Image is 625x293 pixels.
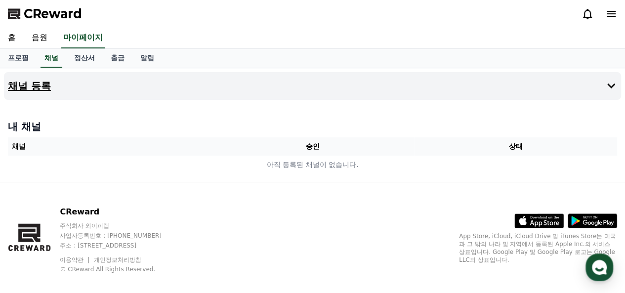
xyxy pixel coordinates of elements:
[60,222,180,230] p: 주식회사 와이피랩
[8,137,211,156] th: 채널
[60,265,180,273] p: © CReward All Rights Reserved.
[60,206,180,218] p: CReward
[90,226,102,234] span: 대화
[127,211,190,236] a: 설정
[31,226,37,234] span: 홈
[103,49,132,68] a: 출금
[66,49,103,68] a: 정산서
[4,72,621,100] button: 채널 등록
[60,256,91,263] a: 이용약관
[132,49,162,68] a: 알림
[65,211,127,236] a: 대화
[8,6,82,22] a: CReward
[24,28,55,48] a: 음원
[8,120,617,133] h4: 내 채널
[61,28,105,48] a: 마이페이지
[41,49,62,68] a: 채널
[8,81,51,91] h4: 채널 등록
[60,232,180,240] p: 사업자등록번호 : [PHONE_NUMBER]
[94,256,141,263] a: 개인정보처리방침
[8,156,617,174] td: 아직 등록된 채널이 없습니다.
[60,242,180,250] p: 주소 : [STREET_ADDRESS]
[3,211,65,236] a: 홈
[24,6,82,22] span: CReward
[211,137,414,156] th: 승인
[459,232,617,264] p: App Store, iCloud, iCloud Drive 및 iTunes Store는 미국과 그 밖의 나라 및 지역에서 등록된 Apple Inc.의 서비스 상표입니다. Goo...
[153,226,165,234] span: 설정
[414,137,617,156] th: 상태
